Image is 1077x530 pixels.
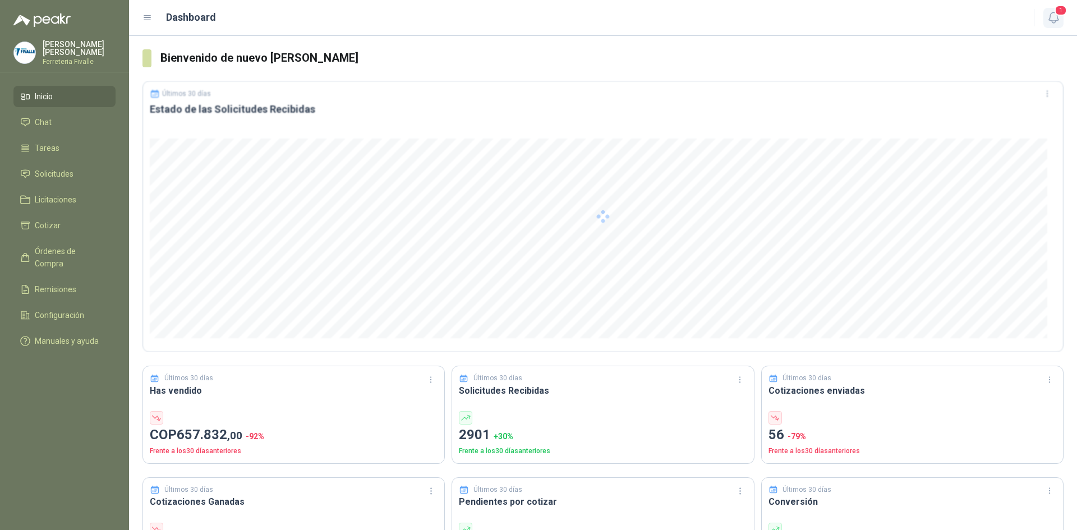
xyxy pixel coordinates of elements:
[150,495,438,509] h3: Cotizaciones Ganadas
[783,485,831,495] p: Últimos 30 días
[13,189,116,210] a: Licitaciones
[166,10,216,25] h1: Dashboard
[35,193,76,206] span: Licitaciones
[768,446,1056,457] p: Frente a los 30 días anteriores
[35,245,105,270] span: Órdenes de Compra
[788,432,806,441] span: -79 %
[43,58,116,65] p: Ferreteria Fivalle
[35,283,76,296] span: Remisiones
[13,330,116,352] a: Manuales y ayuda
[783,373,831,384] p: Últimos 30 días
[768,495,1056,509] h3: Conversión
[13,279,116,300] a: Remisiones
[164,485,213,495] p: Últimos 30 días
[768,425,1056,446] p: 56
[768,384,1056,398] h3: Cotizaciones enviadas
[35,309,84,321] span: Configuración
[459,446,747,457] p: Frente a los 30 días anteriores
[150,446,438,457] p: Frente a los 30 días anteriores
[13,163,116,185] a: Solicitudes
[35,335,99,347] span: Manuales y ayuda
[13,112,116,133] a: Chat
[13,137,116,159] a: Tareas
[35,90,53,103] span: Inicio
[35,142,59,154] span: Tareas
[13,305,116,326] a: Configuración
[150,384,438,398] h3: Has vendido
[43,40,116,56] p: [PERSON_NAME] [PERSON_NAME]
[494,432,513,441] span: + 30 %
[13,86,116,107] a: Inicio
[13,241,116,274] a: Órdenes de Compra
[227,429,242,442] span: ,00
[459,384,747,398] h3: Solicitudes Recibidas
[13,215,116,236] a: Cotizar
[35,168,73,180] span: Solicitudes
[177,427,242,443] span: 657.832
[150,425,438,446] p: COP
[14,42,35,63] img: Company Logo
[35,116,52,128] span: Chat
[35,219,61,232] span: Cotizar
[459,495,747,509] h3: Pendientes por cotizar
[160,49,1064,67] h3: Bienvenido de nuevo [PERSON_NAME]
[473,373,522,384] p: Últimos 30 días
[459,425,747,446] p: 2901
[1055,5,1067,16] span: 1
[1043,8,1064,28] button: 1
[473,485,522,495] p: Últimos 30 días
[13,13,71,27] img: Logo peakr
[164,373,213,384] p: Últimos 30 días
[246,432,264,441] span: -92 %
